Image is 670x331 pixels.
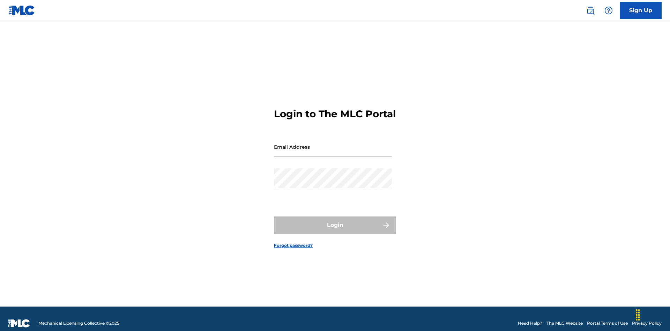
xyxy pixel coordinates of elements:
a: Privacy Policy [632,320,662,326]
a: The MLC Website [546,320,583,326]
img: logo [8,319,30,328]
a: Need Help? [518,320,542,326]
img: MLC Logo [8,5,35,15]
a: Sign Up [620,2,662,19]
iframe: Chat Widget [635,297,670,331]
span: Mechanical Licensing Collective © 2025 [38,320,119,326]
h3: Login to The MLC Portal [274,108,396,120]
a: Forgot password? [274,242,313,249]
img: help [604,6,613,15]
a: Portal Terms of Use [587,320,628,326]
div: Help [602,3,616,17]
a: Public Search [583,3,597,17]
img: search [586,6,595,15]
div: Drag [632,304,643,325]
